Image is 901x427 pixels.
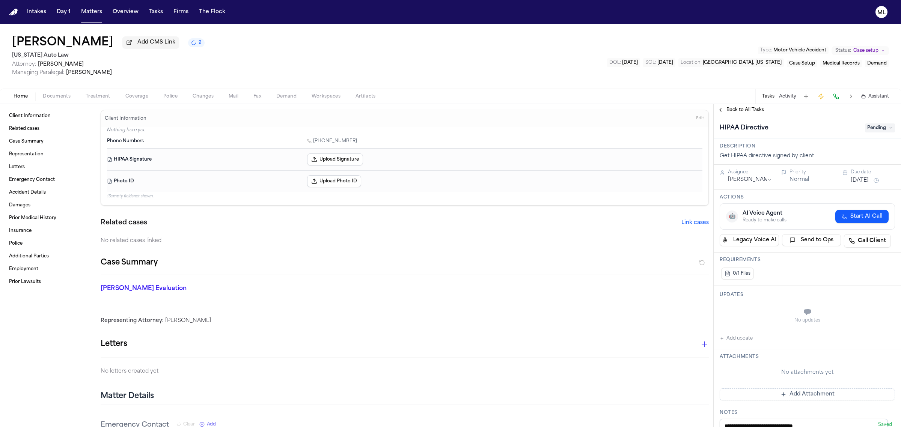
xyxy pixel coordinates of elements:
[199,40,202,46] span: 2
[790,169,834,175] div: Priority
[729,213,735,220] span: 🤖
[835,210,889,223] button: Start AI Call
[878,422,892,427] span: Saved
[6,135,90,147] a: Case Summary
[163,93,178,99] span: Police
[101,318,164,323] span: Representing Attorney:
[6,199,90,211] a: Damages
[6,276,90,288] a: Prior Lawsuits
[720,334,753,343] button: Add update
[681,219,709,227] button: Link cases
[12,70,65,75] span: Managing Paralegal:
[720,292,895,298] h3: Updates
[867,61,887,66] span: Demand
[12,36,113,50] button: Edit matter name
[43,93,71,99] span: Documents
[137,39,175,46] span: Add CMS Link
[101,284,297,293] p: [PERSON_NAME] Evaluation
[54,5,74,19] button: Day 1
[720,257,895,263] h3: Requirements
[703,60,782,65] span: [GEOGRAPHIC_DATA], [US_STATE]
[657,60,673,65] span: [DATE]
[789,61,815,66] span: Case Setup
[782,234,841,246] button: Send to Ops
[12,36,113,50] h1: [PERSON_NAME]
[720,410,895,416] h3: Notes
[6,174,90,186] a: Emergency Contact
[193,93,214,99] span: Changes
[307,153,363,165] button: Upload Signature
[790,176,809,183] button: Normal
[872,176,881,185] button: Snooze task
[861,93,889,99] button: Assistant
[696,116,704,121] span: Edit
[12,51,205,60] h2: [US_STATE] Auto Law
[12,62,36,67] span: Attorney:
[24,5,49,19] button: Intakes
[6,186,90,198] a: Accident Details
[253,93,261,99] span: Fax
[6,263,90,275] a: Employment
[107,138,144,144] span: Phone Numbers
[743,217,786,223] div: Ready to make calls
[276,93,297,99] span: Demand
[760,48,772,53] span: Type :
[101,367,709,376] p: No letters created yet
[103,116,148,122] h3: Client Information
[645,60,656,65] span: SOL :
[6,148,90,160] a: Representation
[762,93,774,99] button: Tasks
[728,169,772,175] div: Assignee
[714,107,768,113] button: Back to All Tasks
[101,391,154,401] h2: Matter Details
[9,9,18,16] img: Finch Logo
[787,60,817,67] button: Edit service: Case Setup
[779,93,796,99] button: Activity
[6,110,90,122] a: Client Information
[38,62,84,67] span: [PERSON_NAME]
[312,93,341,99] span: Workspaces
[853,48,878,54] span: Case setup
[720,152,895,160] div: Get HIPAA directive signed by client
[832,46,889,55] button: Change status from Case setup
[110,5,142,19] button: Overview
[678,58,784,67] button: Edit Location: Waterford, Michigan
[9,9,18,16] a: Home
[720,143,895,149] h3: Description
[721,268,754,280] button: 0/1 Files
[865,123,895,132] span: Pending
[6,161,90,173] a: Letters
[607,58,640,67] button: Edit DOL: 2025-09-25
[6,123,90,135] a: Related cases
[823,61,860,66] span: Medical Records
[643,58,675,67] button: Edit SOL: 2028-09-25
[720,388,895,400] button: Add Attachment
[122,36,179,48] button: Add CMS Link
[851,177,869,184] button: [DATE]
[101,237,709,245] div: No related cases linked
[78,5,105,19] button: Matters
[6,212,90,224] a: Prior Medical History
[681,60,702,65] span: Location :
[101,218,147,228] h2: Related cases
[196,5,228,19] button: The Flock
[356,93,376,99] span: Artifacts
[720,194,895,200] h3: Actions
[609,60,621,65] span: DOL :
[726,107,764,113] span: Back to All Tasks
[101,257,158,269] h2: Case Summary
[107,194,702,199] p: 15 empty fields not shown.
[101,317,709,325] div: [PERSON_NAME]
[6,250,90,262] a: Additional Parties
[820,60,862,67] button: Edit service: Medical Records
[773,48,826,53] span: Motor Vehicle Accident
[720,234,779,246] button: Legacy Voice AI
[14,93,28,99] span: Home
[229,93,238,99] span: Mail
[307,175,361,187] button: Upload Photo ID
[107,127,702,135] p: Nothing here yet.
[844,234,891,248] a: Call Client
